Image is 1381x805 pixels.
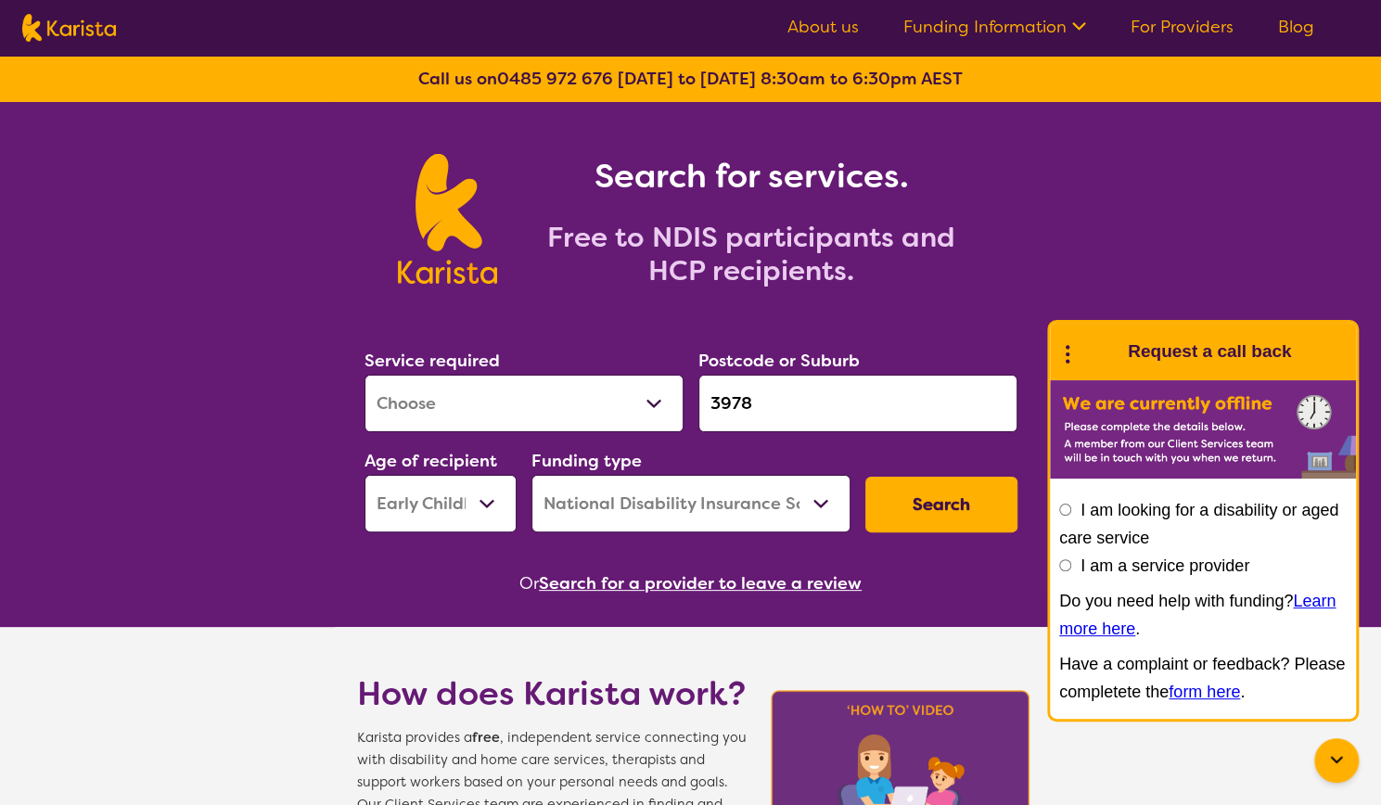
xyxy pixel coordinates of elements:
a: Blog [1278,16,1314,38]
h1: Search for services. [519,154,983,198]
img: Karista [1080,333,1117,370]
b: Call us on [DATE] to [DATE] 8:30am to 6:30pm AEST [418,68,963,90]
button: Search for a provider to leave a review [539,569,862,597]
img: Karista offline chat form to request call back [1050,380,1356,479]
h1: How does Karista work? [357,671,747,716]
a: Funding Information [903,16,1086,38]
img: Karista logo [22,14,116,42]
label: Funding type [531,450,642,472]
b: free [472,729,500,747]
label: Postcode or Suburb [698,350,860,372]
a: form here [1169,683,1240,701]
button: Search [865,477,1017,532]
p: Do you need help with funding? . [1059,587,1347,643]
span: Or [519,569,539,597]
a: 0485 972 676 [497,68,613,90]
input: Type [698,375,1017,432]
img: Karista logo [398,154,497,284]
a: About us [787,16,859,38]
label: Age of recipient [364,450,497,472]
label: I am looking for a disability or aged care service [1059,501,1338,547]
label: I am a service provider [1081,556,1249,575]
a: For Providers [1131,16,1234,38]
h1: Request a call back [1128,338,1291,365]
p: Have a complaint or feedback? Please completete the . [1059,650,1347,706]
h2: Free to NDIS participants and HCP recipients. [519,221,983,287]
label: Service required [364,350,500,372]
